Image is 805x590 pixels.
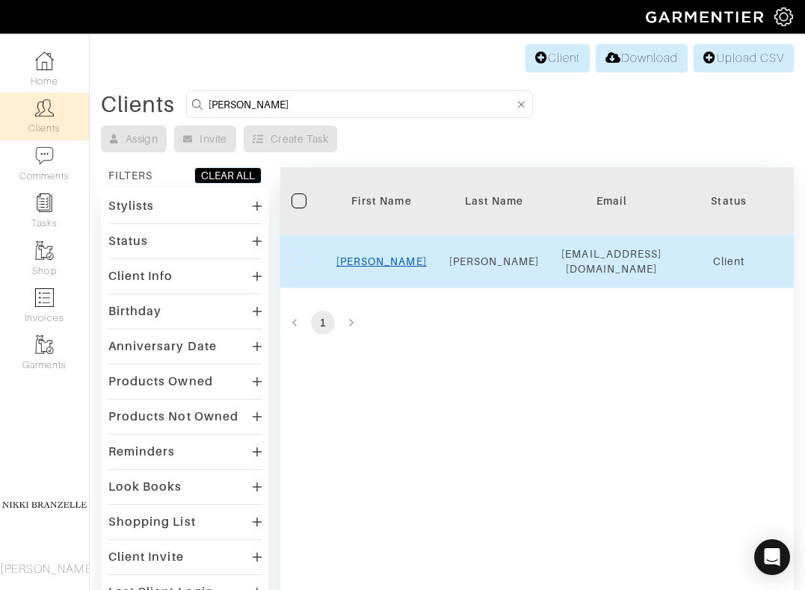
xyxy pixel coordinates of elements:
[754,539,790,575] div: Open Intercom Messenger
[108,374,213,389] div: Products Owned
[280,311,794,335] nav: pagination navigation
[35,241,54,260] img: garments-icon-b7da505a4dc4fd61783c78ac3ca0ef83fa9d6f193b1c9dc38574b1d14d53ca28.png
[108,444,175,459] div: Reminders
[684,254,774,269] div: Client
[673,167,785,235] th: Toggle SortBy
[438,167,551,235] th: Toggle SortBy
[694,44,794,72] a: Upload CSV
[209,95,515,114] input: Search by name, email, phone, city, or state
[561,246,661,276] div: [EMAIL_ADDRESS][DOMAIN_NAME]
[108,269,173,284] div: Client Info
[108,234,148,249] div: Status
[35,193,54,212] img: reminder-icon-8004d30b9f0a5d33ae49ab947aed9ed385cf756f9e5892f1edd6e32f2345188e.png
[684,193,774,208] div: Status
[108,339,217,354] div: Anniversary Date
[449,255,540,267] a: [PERSON_NAME]
[35,146,54,165] img: comment-icon-a0a6a9ef722e966f86d9cbdc48e553b5cf19dbc54f86b18d962a5391bc8f6eb6.png
[35,335,54,354] img: garments-icon-b7da505a4dc4fd61783c78ac3ca0ef83fa9d6f193b1c9dc38574b1d14d53ca28.png
[35,288,54,307] img: orders-icon-0abe47150d42831381b5fb84f609e132dff9fe21cb692f30cb5eec754e2cba89.png
[638,4,774,30] img: garmentier-logo-header-white-b43fb05a5012e4ada735d5af1a66efaba907eab6374d6393d1fbf88cb4ef424d.png
[108,515,196,530] div: Shopping List
[194,167,262,184] button: CLEAR ALL
[311,311,335,335] button: page 1
[108,550,184,565] div: Client Invite
[108,409,238,424] div: Products Not Owned
[525,44,590,72] a: Client
[201,168,255,183] div: CLEAR ALL
[336,193,427,208] div: First Name
[596,44,688,72] a: Download
[108,168,152,183] div: FILTERS
[108,304,161,319] div: Birthday
[325,167,438,235] th: Toggle SortBy
[35,52,54,70] img: dashboard-icon-dbcd8f5a0b271acd01030246c82b418ddd0df26cd7fceb0bd07c9910d44c42f6.png
[336,255,427,267] a: [PERSON_NAME]
[561,193,661,208] div: Email
[108,199,154,214] div: Stylists
[35,99,54,117] img: clients-icon-6bae9207a08558b7cb47a8932f037763ab4055f8c8b6bfacd5dc20c3e0201464.png
[774,7,793,26] img: gear-icon-white-bd11855cb880d31180b6d7d6211b90ccbf57a29d726f0c71d8c61bd08dd39cc2.png
[101,97,175,112] div: Clients
[449,193,540,208] div: Last Name
[108,479,182,494] div: Look Books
